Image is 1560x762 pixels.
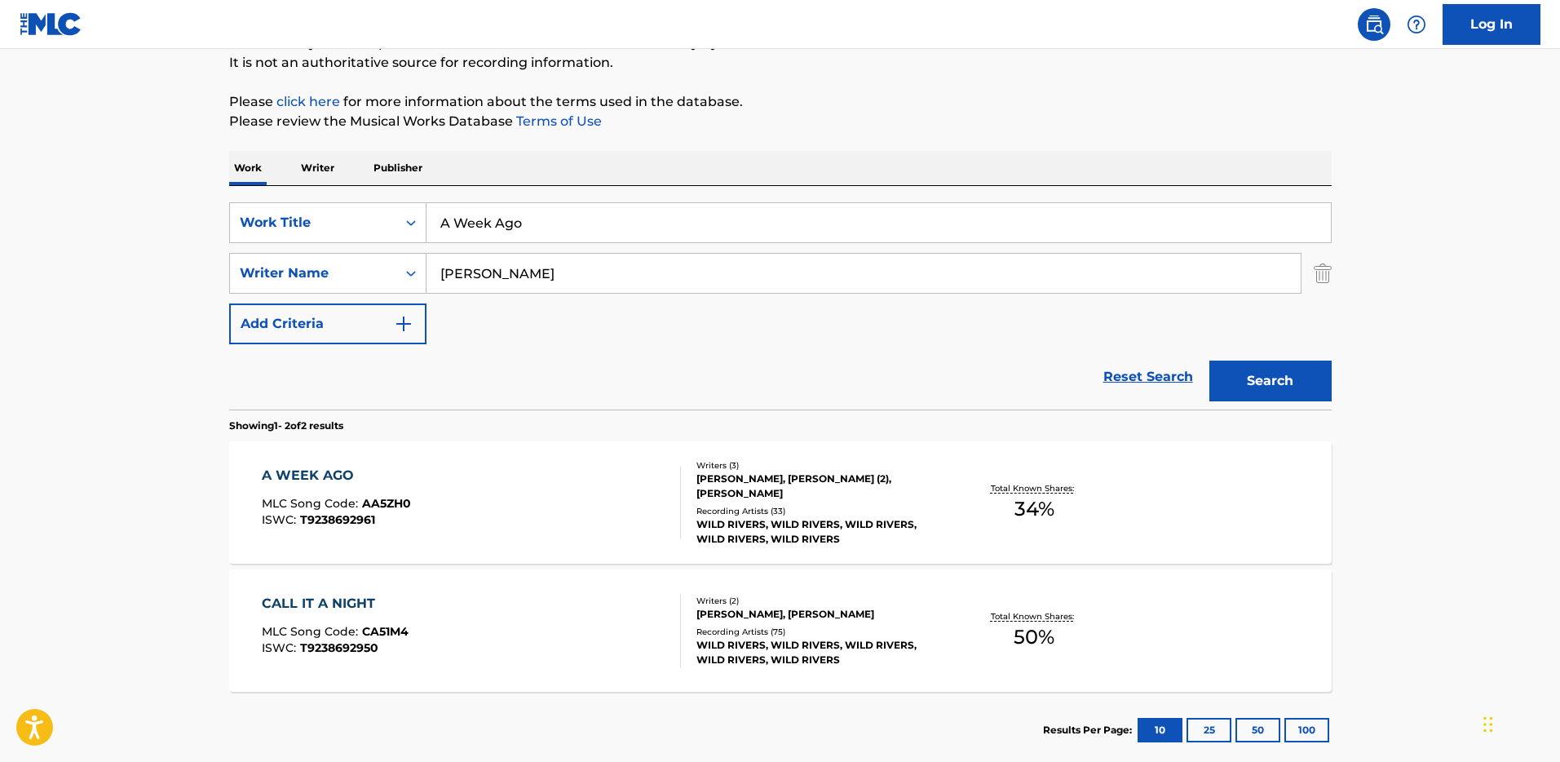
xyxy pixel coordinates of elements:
form: Search Form [229,202,1332,410]
span: CA51M4 [362,624,409,639]
a: A WEEK AGOMLC Song Code:AA5ZH0ISWC:T9238692961Writers (3)[PERSON_NAME], [PERSON_NAME] (2), [PERSO... [229,441,1332,564]
button: 10 [1138,718,1182,742]
a: Terms of Use [513,113,602,129]
p: Please for more information about the terms used in the database. [229,92,1332,112]
button: Search [1209,361,1332,401]
span: ISWC : [262,640,300,655]
img: MLC Logo [20,12,82,36]
div: A WEEK AGO [262,466,411,485]
p: Showing 1 - 2 of 2 results [229,419,343,433]
span: MLC Song Code : [262,624,362,639]
img: search [1364,15,1384,34]
span: 34 % [1014,494,1054,524]
a: CALL IT A NIGHTMLC Song Code:CA51M4ISWC:T9238692950Writers (2)[PERSON_NAME], [PERSON_NAME]Recordi... [229,569,1332,692]
div: CALL IT A NIGHT [262,594,409,614]
span: T9238692950 [300,640,378,655]
div: [PERSON_NAME], [PERSON_NAME] (2), [PERSON_NAME] [696,472,943,501]
a: Log In [1443,4,1540,45]
div: Recording Artists ( 75 ) [696,626,943,638]
div: WILD RIVERS, WILD RIVERS, WILD RIVERS, WILD RIVERS, WILD RIVERS [696,517,943,547]
img: Delete Criterion [1314,253,1332,294]
div: Writers ( 2 ) [696,595,943,607]
p: Writer [296,151,339,185]
span: AA5ZH0 [362,496,411,511]
p: It is not an authoritative source for recording information. [229,53,1332,73]
span: ISWC : [262,512,300,527]
a: Public Search [1358,8,1390,41]
div: Writers ( 3 ) [696,459,943,472]
span: 50 % [1014,622,1054,652]
img: 9d2ae6d4665cec9f34b9.svg [394,314,413,334]
p: Total Known Shares: [991,482,1078,494]
p: Publisher [369,151,427,185]
p: Results Per Page: [1043,723,1136,738]
div: Writer Name [240,264,387,283]
a: click here [276,94,340,109]
span: MLC Song Code : [262,496,362,511]
iframe: Chat Widget [1478,684,1560,762]
div: WILD RIVERS, WILD RIVERS, WILD RIVERS, WILD RIVERS, WILD RIVERS [696,638,943,667]
div: [PERSON_NAME], [PERSON_NAME] [696,607,943,622]
img: help [1407,15,1426,34]
span: T9238692961 [300,512,375,527]
div: Help [1400,8,1433,41]
p: Please review the Musical Works Database [229,112,1332,131]
button: Add Criteria [229,303,426,344]
div: Recording Artists ( 33 ) [696,505,943,517]
p: Total Known Shares: [991,610,1078,622]
button: 100 [1284,718,1329,742]
button: 50 [1235,718,1280,742]
button: 25 [1187,718,1231,742]
div: Work Title [240,213,387,233]
a: Reset Search [1095,359,1201,395]
p: Work [229,151,267,185]
div: Drag [1483,700,1493,749]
